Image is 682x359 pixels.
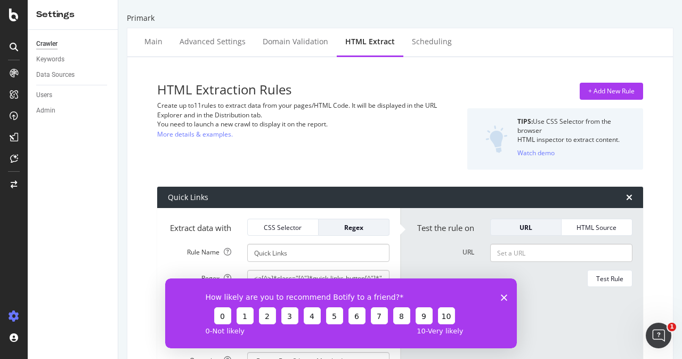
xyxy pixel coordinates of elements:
[160,270,239,283] label: Regex
[668,323,676,331] span: 1
[490,219,562,236] button: URL
[36,69,110,81] a: Data Sources
[157,129,233,140] a: More details & examples.
[36,38,110,50] a: Crawler
[403,219,482,234] label: Test the rule on
[168,192,208,203] div: Quick Links
[345,36,395,47] div: HTML Extract
[517,148,555,157] div: Watch demo
[144,36,163,47] div: Main
[247,219,319,236] button: CSS Selector
[517,117,635,135] div: Use CSS Selector from the browser
[36,54,64,65] div: Keywords
[127,13,673,23] div: Primark
[517,135,635,144] div: HTML inspector to extract content.
[247,244,389,262] input: Provide a name
[588,86,635,95] div: + Add New Rule
[36,69,75,81] div: Data Sources
[490,244,632,262] input: Set a URL
[580,83,643,100] button: + Add New Rule
[517,144,555,161] button: Watch demo
[36,90,110,101] a: Users
[157,101,459,119] div: Create up to 11 rules to extract data from your pages/HTML Code. It will be displayed in the URL ...
[319,219,389,236] button: Regex
[596,274,623,283] div: Test Rule
[36,54,110,65] a: Keywords
[403,244,482,257] label: URL
[626,193,632,202] div: times
[36,38,58,50] div: Crawler
[247,270,389,296] textarea: <a[^>]*class="[^"]*quick-links-button[^"]*"[^>]*data-link-position="[^"]+"[^>]*>\s*([^<]+?)\s*<\/a>
[327,223,380,232] div: Regex
[517,117,533,126] strong: TIPS:
[157,83,459,97] h3: HTML Extraction Rules
[646,323,671,348] iframe: Intercom live chat
[570,223,623,232] div: HTML Source
[160,244,239,257] label: Rule Name
[499,223,553,232] div: URL
[263,36,328,47] div: Domain Validation
[36,105,55,116] div: Admin
[36,105,110,116] a: Admin
[485,125,508,153] img: DZQOUYU0WpgAAAAASUVORK5CYII=
[412,36,452,47] div: Scheduling
[562,219,632,236] button: HTML Source
[180,36,246,47] div: Advanced Settings
[36,9,109,21] div: Settings
[256,223,310,232] div: CSS Selector
[587,270,632,287] button: Test Rule
[160,219,239,234] label: Extract data with
[157,119,459,129] div: You need to launch a new crawl to display it on the report.
[36,90,52,101] div: Users
[165,278,517,348] iframe: Survey from Botify
[160,317,239,344] label: Format your data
